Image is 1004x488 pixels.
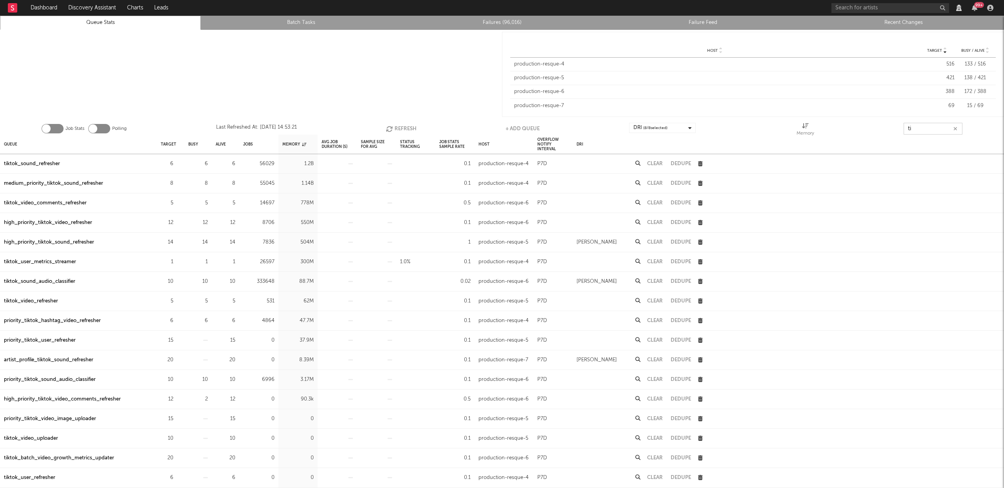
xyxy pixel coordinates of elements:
button: Clear [647,200,663,206]
div: 15 [161,414,173,424]
div: Alive [216,136,226,153]
div: 15 [161,336,173,345]
div: [PERSON_NAME] [577,277,617,286]
a: tiktok_user_refresher [4,473,55,483]
div: 8.39M [282,355,314,365]
div: 10 [216,434,235,443]
a: priority_tiktok_video_image_uploader [4,414,96,424]
div: 12 [216,218,235,228]
div: 88.7M [282,277,314,286]
button: Clear [647,455,663,461]
div: P7D [537,355,547,365]
button: Clear [647,259,663,264]
a: artist_profile_tiktok_sound_refresher [4,355,93,365]
div: 3.17M [282,375,314,384]
div: P7D [537,198,547,208]
div: production-resque-5 [478,434,528,443]
div: 0.1 [439,453,471,463]
div: 0 [243,434,275,443]
div: P7D [537,257,547,267]
button: Dedupe [671,436,691,441]
div: P7D [537,336,547,345]
div: 62M [282,297,314,306]
div: 5 [161,297,173,306]
div: P7D [537,375,547,384]
button: Clear [647,240,663,245]
div: 0.1 [439,316,471,326]
div: 0.1 [439,336,471,345]
div: 0.1 [439,473,471,483]
div: 4864 [243,316,275,326]
div: 1 [161,257,173,267]
div: 0 [282,434,314,443]
div: 20 [161,453,173,463]
button: Clear [647,338,663,343]
div: tiktok_video_comments_refresher [4,198,87,208]
div: high_priority_tiktok_video_refresher [4,218,92,228]
div: Host [478,136,489,153]
a: priority_tiktok_hashtag_video_refresher [4,316,101,326]
div: 516 [919,60,955,68]
button: Clear [647,181,663,186]
div: production-resque-6 [478,453,529,463]
div: 0.1 [439,179,471,188]
div: 14 [216,238,235,247]
div: 172 / 388 [959,88,992,96]
div: 12 [216,395,235,404]
div: 1 [439,238,471,247]
div: 1.14B [282,179,314,188]
div: [PERSON_NAME] [577,355,617,365]
div: high_priority_tiktok_video_comments_refresher [4,395,121,404]
a: tiktok_sound_audio_classifier [4,277,75,286]
button: Clear [647,220,663,225]
input: Search... [904,123,962,135]
div: 0.5 [439,395,471,404]
button: 99+ [972,5,977,11]
a: tiktok_sound_refresher [4,159,60,169]
div: 26597 [243,257,275,267]
div: Memory [282,136,306,153]
a: tiktok_video_uploader [4,434,58,443]
div: production-resque-6 [478,375,529,384]
div: production-resque-6 [478,395,529,404]
div: 1.2B [282,159,314,169]
a: high_priority_tiktok_sound_refresher [4,238,94,247]
div: priority_tiktok_sound_audio_classifier [4,375,96,384]
button: Dedupe [671,279,691,284]
a: medium_priority_tiktok_sound_refresher [4,179,103,188]
div: 5 [188,297,208,306]
div: 300M [282,257,314,267]
div: 6 [216,159,235,169]
button: Dedupe [671,377,691,382]
div: production-resque-4 [478,473,529,483]
button: Clear [647,318,663,323]
div: P7D [537,238,547,247]
button: Dedupe [671,475,691,480]
button: Dedupe [671,200,691,206]
div: 10 [216,277,235,286]
div: 14 [161,238,173,247]
div: 0 [282,453,314,463]
div: 0 [243,336,275,345]
button: Clear [647,299,663,304]
div: 2 [188,395,208,404]
div: 15 / 69 [959,102,992,110]
button: Clear [647,357,663,362]
div: Status Tracking [400,136,431,153]
div: 6 [188,316,208,326]
div: production-resque-4 [478,257,529,267]
div: production-resque-7 [478,355,528,365]
div: 7836 [243,238,275,247]
a: tiktok_video_refresher [4,297,58,306]
div: 8 [188,179,208,188]
button: Clear [647,416,663,421]
div: 6 [216,473,235,483]
div: 0.1 [439,159,471,169]
div: 1.0% [400,257,410,267]
div: 55045 [243,179,275,188]
div: 5 [161,198,173,208]
div: 550M [282,218,314,228]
